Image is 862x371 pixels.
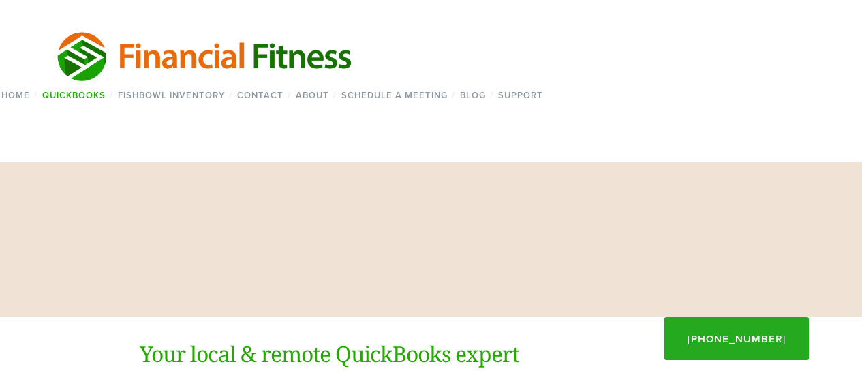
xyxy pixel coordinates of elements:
a: Support [493,85,547,105]
span: / [452,89,455,102]
a: Contact [232,85,288,105]
span: / [333,89,337,102]
span: / [110,89,113,102]
span: / [229,89,232,102]
a: Blog [455,85,490,105]
span: / [490,89,493,102]
a: Schedule a Meeting [337,85,452,105]
span: / [288,89,291,102]
a: [PHONE_NUMBER] [664,317,809,360]
a: QuickBooks [37,85,110,105]
h1: Your local & remote QuickBooks expert [53,338,604,370]
a: Fishbowl Inventory [113,85,229,105]
span: / [34,89,37,102]
img: Financial Fitness Consulting [53,27,354,85]
h1: JackBeQuickBooks™ Services [53,223,810,256]
a: About [291,85,333,105]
